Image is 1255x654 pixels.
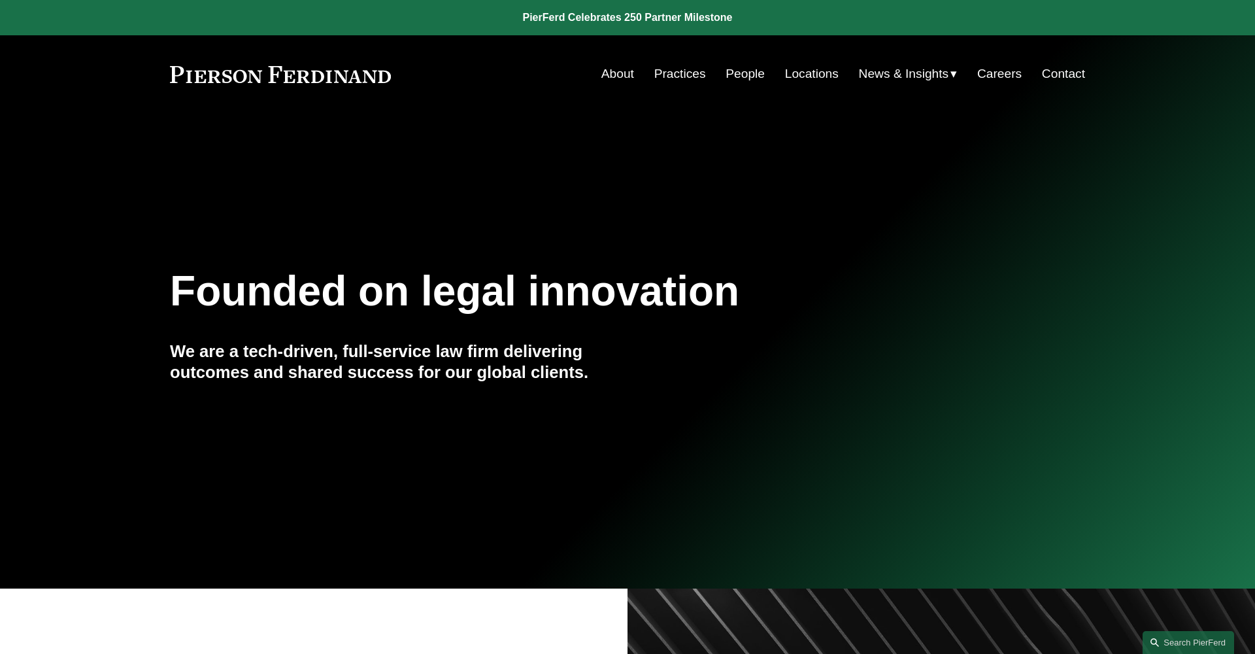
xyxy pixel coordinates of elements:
a: Locations [785,61,839,86]
a: folder dropdown [859,61,958,86]
a: Search this site [1143,631,1234,654]
a: Contact [1042,61,1085,86]
span: News & Insights [859,63,949,86]
a: About [601,61,634,86]
a: Practices [654,61,706,86]
a: Careers [977,61,1022,86]
a: People [726,61,765,86]
h1: Founded on legal innovation [170,267,933,315]
h4: We are a tech-driven, full-service law firm delivering outcomes and shared success for our global... [170,341,627,383]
